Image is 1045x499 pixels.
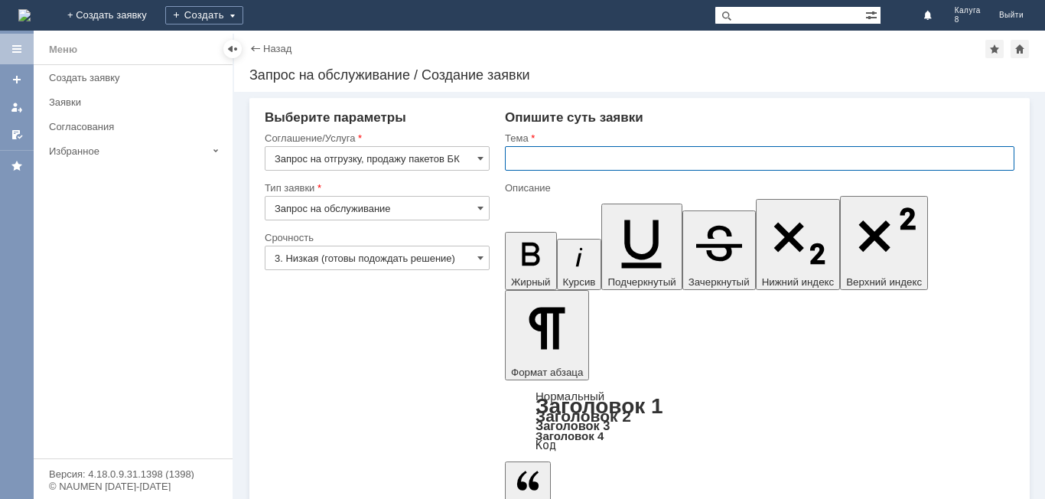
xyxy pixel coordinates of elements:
a: Создать заявку [43,66,230,90]
div: Формат абзаца [505,391,1014,451]
div: Описание [505,183,1011,193]
button: Зачеркнутый [682,210,756,290]
a: Перейти на домашнюю страницу [18,9,31,21]
span: Курсив [563,276,596,288]
a: Создать заявку [5,67,29,92]
span: Опишите суть заявки [505,110,643,125]
span: Верхний индекс [846,276,922,288]
div: © NAUMEN [DATE]-[DATE] [49,481,217,491]
a: Мои заявки [5,95,29,119]
a: Мои согласования [5,122,29,147]
a: Заголовок 3 [536,419,610,432]
a: Заголовок 2 [536,407,631,425]
a: Заголовок 1 [536,394,663,418]
div: Тип заявки [265,183,487,193]
span: Калуга [955,6,981,15]
div: Меню [49,41,77,59]
img: logo [18,9,31,21]
button: Подчеркнутый [601,204,682,290]
div: Заявки [49,96,223,108]
div: Соглашение/Услуга [265,133,487,143]
div: Согласования [49,121,223,132]
div: Избранное [49,145,207,157]
a: Заголовок 4 [536,429,604,442]
div: Тема [505,133,1011,143]
a: Код [536,439,556,452]
span: Жирный [511,276,551,288]
span: Подчеркнутый [607,276,676,288]
span: Формат абзаца [511,367,583,378]
div: Сделать домашней страницей [1011,40,1029,58]
button: Нижний индекс [756,199,841,290]
div: Добавить в избранное [985,40,1004,58]
span: Нижний индекс [762,276,835,288]
div: Скрыть меню [223,40,242,58]
a: Заявки [43,90,230,114]
button: Курсив [557,239,602,290]
span: Выберите параметры [265,110,406,125]
div: Запрос на обслуживание / Создание заявки [249,67,1030,83]
div: Срочность [265,233,487,243]
div: Создать заявку [49,72,223,83]
span: Зачеркнутый [689,276,750,288]
span: 8 [955,15,981,24]
div: Создать [165,6,243,24]
a: Нормальный [536,390,604,403]
button: Верхний индекс [840,196,928,290]
div: Версия: 4.18.0.9.31.1398 (1398) [49,469,217,479]
button: Формат абзаца [505,290,589,380]
span: Расширенный поиск [865,7,881,21]
a: Назад [263,43,291,54]
button: Жирный [505,232,557,290]
a: Согласования [43,115,230,139]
